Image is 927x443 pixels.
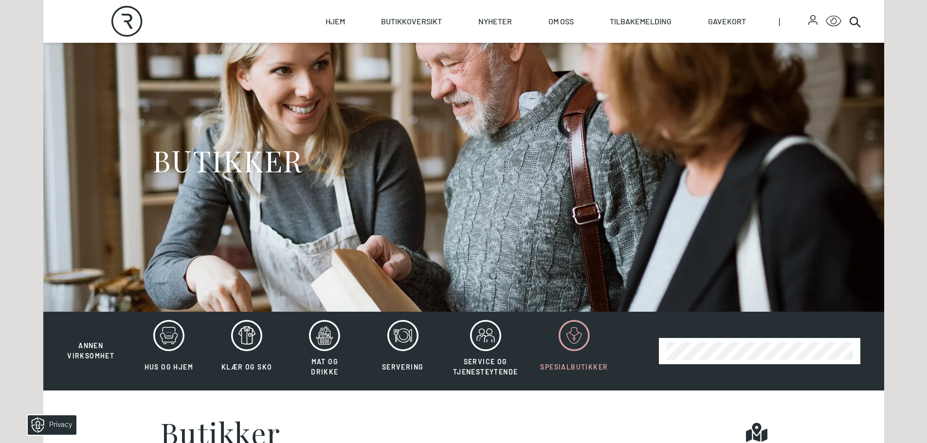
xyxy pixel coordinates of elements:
[453,357,518,376] span: Service og tjenesteytende
[365,319,441,383] button: Servering
[311,357,338,376] span: Mat og drikke
[443,319,528,383] button: Service og tjenesteytende
[10,412,89,438] iframe: Manage Preferences
[145,363,193,371] span: Hus og hjem
[209,319,285,383] button: Klær og sko
[287,319,363,383] button: Mat og drikke
[53,319,129,361] button: Annen virksomhet
[131,319,207,383] button: Hus og hjem
[221,363,272,371] span: Klær og sko
[530,319,618,383] button: Spesialbutikker
[382,363,424,371] span: Servering
[540,363,608,371] span: Spesialbutikker
[152,142,303,178] h1: BUTIKKER
[826,14,841,29] button: Open Accessibility Menu
[67,341,114,360] span: Annen virksomhet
